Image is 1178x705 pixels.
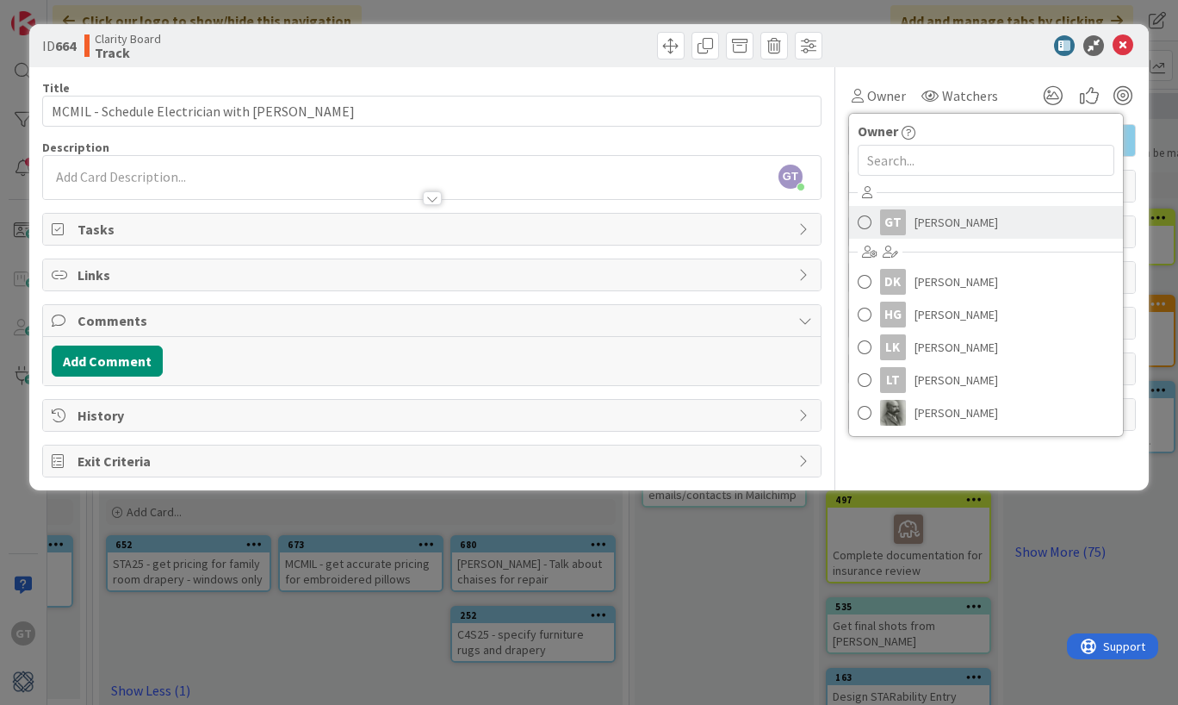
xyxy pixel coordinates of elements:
[77,405,790,426] span: History
[858,121,898,141] span: Owner
[914,367,998,393] span: [PERSON_NAME]
[77,219,790,240] span: Tasks
[914,302,998,328] span: [PERSON_NAME]
[914,334,998,360] span: [PERSON_NAME]
[55,37,76,54] b: 664
[778,165,803,189] span: GT
[880,367,906,393] div: LT
[867,85,906,106] span: Owner
[849,364,1123,396] a: LT[PERSON_NAME]
[42,35,76,56] span: ID
[42,96,821,127] input: type card name here...
[914,209,998,235] span: [PERSON_NAME]
[77,451,790,471] span: Exit Criteria
[77,265,790,285] span: Links
[880,269,906,295] div: DK
[849,206,1123,239] a: GT[PERSON_NAME]
[95,46,161,59] b: Track
[849,298,1123,331] a: HG[PERSON_NAME]
[849,396,1123,429] a: PA[PERSON_NAME]
[36,3,78,23] span: Support
[880,302,906,328] div: HG
[942,85,998,106] span: Watchers
[42,140,109,155] span: Description
[880,209,906,235] div: GT
[95,32,161,46] span: Clarity Board
[858,145,1114,176] input: Search...
[42,80,70,96] label: Title
[849,331,1123,364] a: LK[PERSON_NAME]
[880,334,906,360] div: LK
[52,346,163,377] button: Add Comment
[849,265,1123,298] a: DK[PERSON_NAME]
[914,269,998,295] span: [PERSON_NAME]
[77,310,790,331] span: Comments
[914,400,998,426] span: [PERSON_NAME]
[880,400,906,426] img: PA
